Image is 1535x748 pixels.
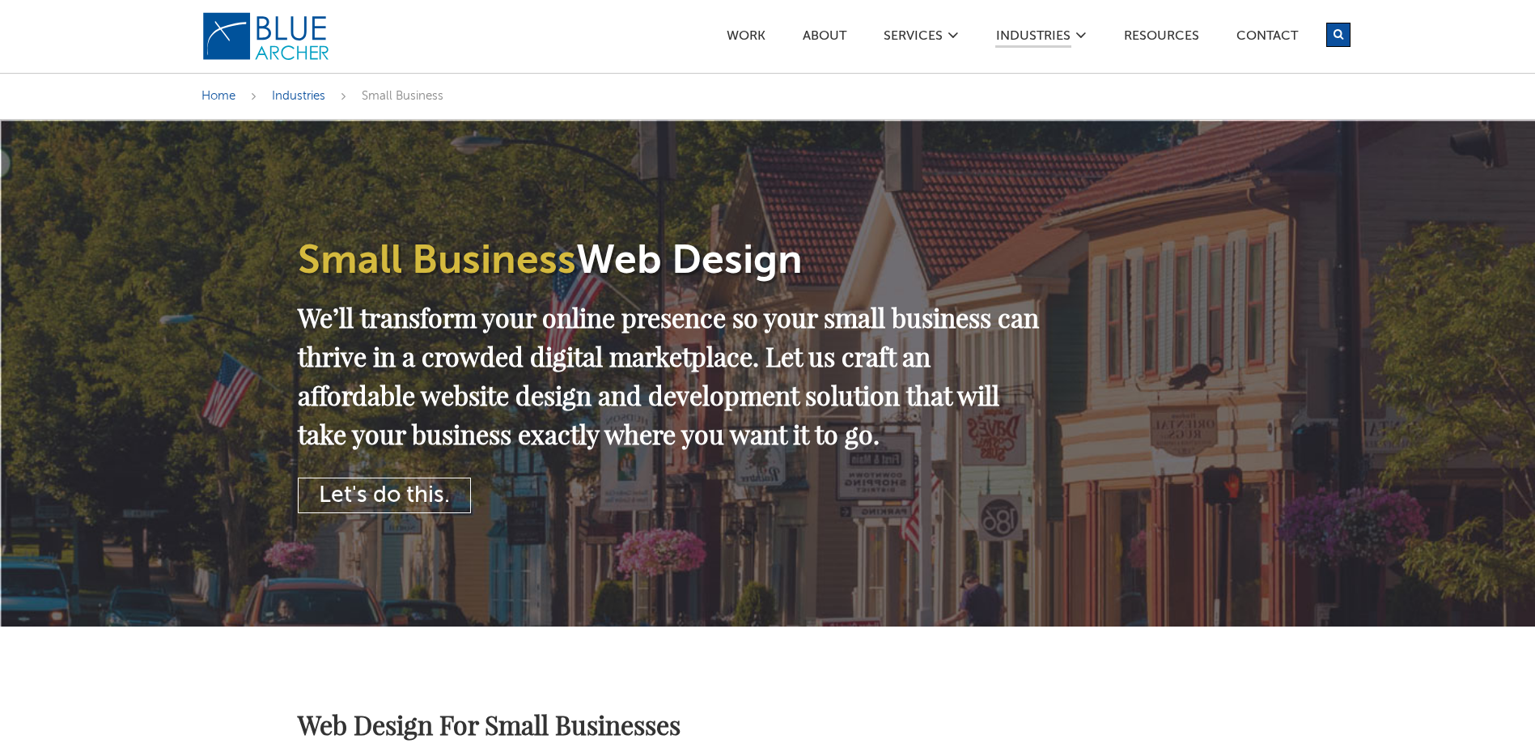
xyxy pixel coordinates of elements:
span: Small Business [298,241,576,282]
h2: Web Design For Small Businesses [298,712,1042,737]
a: Industries [272,90,325,102]
h2: We’ll transform your online presence so your small business can thrive in a crowded digital marke... [298,298,1042,453]
a: Contact [1236,30,1299,47]
a: Home [201,90,235,102]
a: ABOUT [802,30,847,47]
img: Blue Archer Logo [201,11,331,62]
span: Small Business [362,90,443,102]
a: Resources [1123,30,1200,47]
a: Let's do this. [298,478,471,513]
a: SERVICES [883,30,943,47]
a: Work [726,30,766,47]
a: Industries [995,30,1071,48]
h1: Web Design [298,241,1042,282]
